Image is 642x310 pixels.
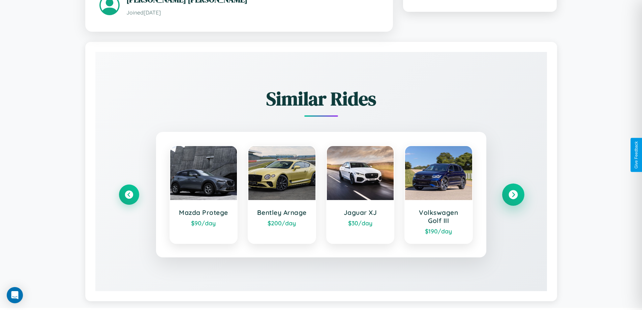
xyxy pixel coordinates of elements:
a: Jaguar XJ$30/day [326,145,395,244]
div: $ 30 /day [334,219,387,227]
div: $ 90 /day [177,219,231,227]
a: Bentley Arnage$200/day [248,145,316,244]
h3: Bentley Arnage [255,208,309,217]
div: Open Intercom Messenger [7,287,23,303]
h3: Volkswagen Golf III [412,208,465,225]
div: $ 190 /day [412,227,465,235]
a: Mazda Protege$90/day [170,145,238,244]
a: Volkswagen Golf III$190/day [404,145,473,244]
h2: Similar Rides [119,86,523,112]
h3: Jaguar XJ [334,208,387,217]
div: $ 200 /day [255,219,309,227]
div: Give Feedback [634,141,639,169]
p: Joined [DATE] [126,8,379,18]
h3: Mazda Protege [177,208,231,217]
